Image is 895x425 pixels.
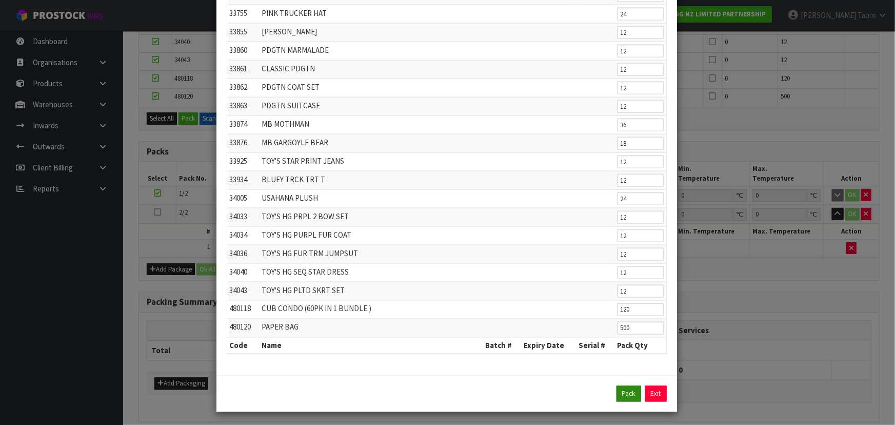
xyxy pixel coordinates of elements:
[262,45,329,55] span: PDGTN MARMALADE
[230,267,248,277] span: 34040
[230,119,248,129] span: 33874
[262,193,318,203] span: USAHANA PLUSH
[615,337,666,354] th: Pack Qty
[645,386,667,402] a: Exit
[616,386,641,402] button: Pack
[262,64,315,73] span: CLASSIC PDGTN
[230,138,248,147] span: 33876
[262,175,325,184] span: BLUEY TRCK TRT T
[262,138,328,147] span: MB GARGOYLE BEAR
[521,337,576,354] th: Expiry Date
[230,322,251,332] span: 480120
[576,337,614,354] th: Serial #
[230,285,248,295] span: 34043
[262,8,327,18] span: PINK TRUCKER HAT
[259,337,482,354] th: Name
[262,211,349,221] span: TOY'S HG PRPL 2 BOW SET
[230,101,248,110] span: 33863
[230,211,248,221] span: 34033
[230,230,248,240] span: 34034
[230,175,248,184] span: 33934
[262,322,299,332] span: PAPER BAG
[227,337,260,354] th: Code
[230,8,248,18] span: 33755
[262,267,349,277] span: TOY'S HG SEQ STAR DRESS
[262,82,320,92] span: PDGTN COAT SET
[230,193,248,203] span: 34005
[262,304,371,314] span: CUB CONDO (60PK IN 1 BUNDLE )
[230,82,248,92] span: 33862
[230,156,248,166] span: 33925
[230,64,248,73] span: 33861
[262,27,317,36] span: [PERSON_NAME]
[230,248,248,258] span: 34036
[262,230,351,240] span: TOY'S HG PURPL FUR COAT
[230,27,248,36] span: 33855
[262,156,344,166] span: TOY'S STAR PRINT JEANS
[262,285,345,295] span: TOY'S HG PLTD SKRT SET
[262,119,309,129] span: MB MOTHMAN
[230,304,251,314] span: 480118
[262,101,320,110] span: PDGTN SUITCASE
[230,45,248,55] span: 33860
[483,337,521,354] th: Batch #
[262,248,358,258] span: TOY'S HG FUR TRM JUMPSUT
